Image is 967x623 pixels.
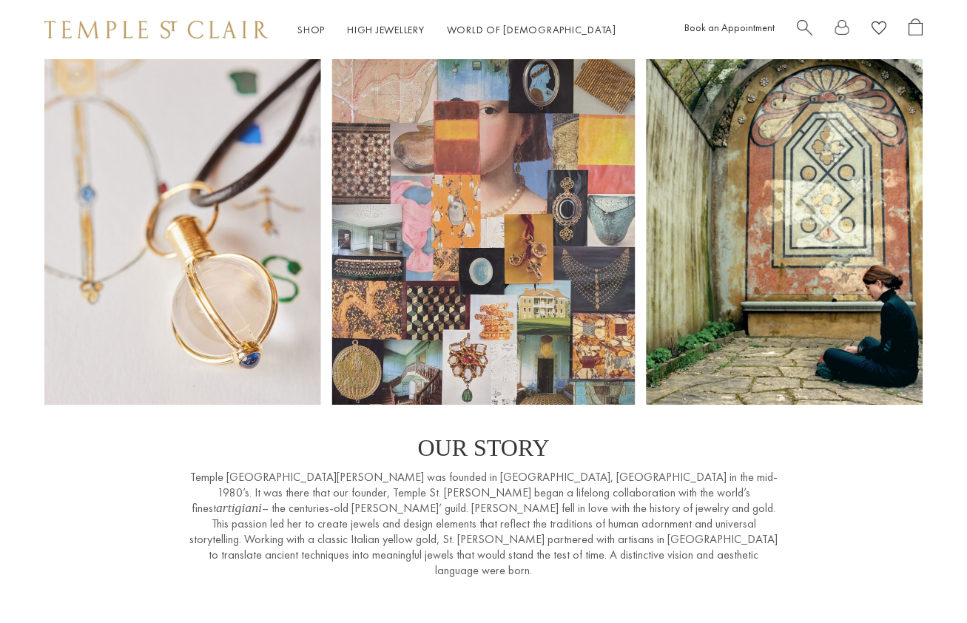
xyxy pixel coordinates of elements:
a: Open Shopping Bag [909,18,923,41]
nav: Main navigation [297,21,616,39]
em: artigiani [216,500,262,515]
p: OUR STORY [188,434,780,462]
a: View Wishlist [872,18,886,41]
p: Temple [GEOGRAPHIC_DATA][PERSON_NAME] was founded in [GEOGRAPHIC_DATA], [GEOGRAPHIC_DATA] in the ... [188,469,780,578]
a: ShopShop [297,23,325,36]
a: World of [DEMOGRAPHIC_DATA]World of [DEMOGRAPHIC_DATA] [447,23,616,36]
a: Search [797,18,812,41]
a: High JewelleryHigh Jewellery [347,23,425,36]
a: Book an Appointment [684,21,775,34]
img: Temple St. Clair [44,21,268,38]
